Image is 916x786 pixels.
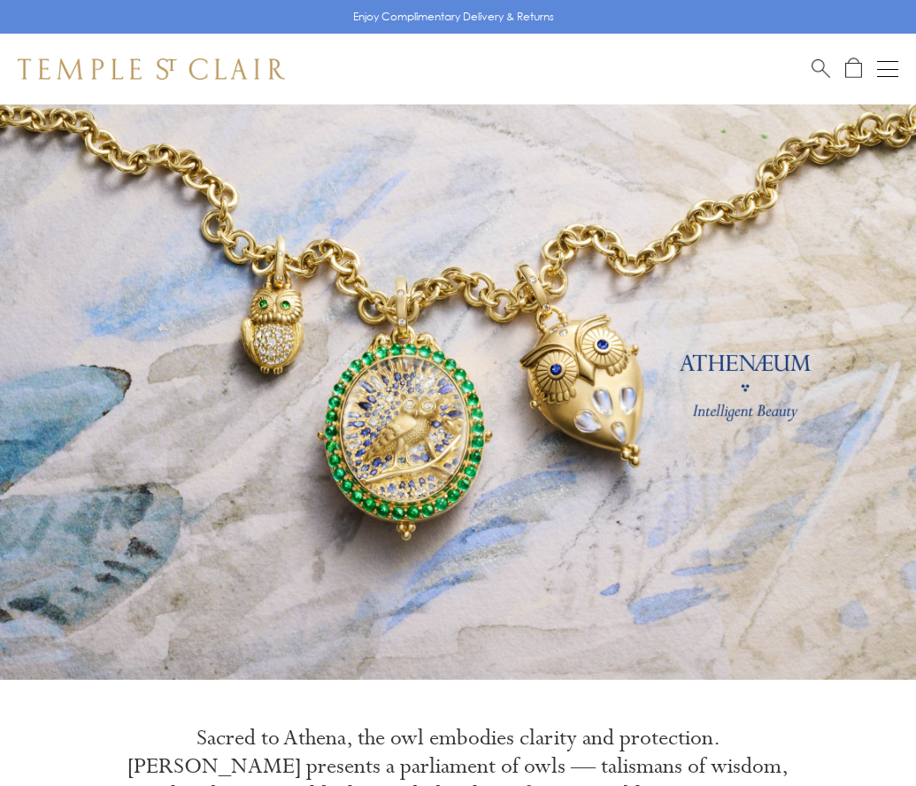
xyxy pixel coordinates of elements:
a: Search [812,58,830,80]
img: Temple St. Clair [18,58,285,80]
button: Open navigation [877,58,898,80]
p: Enjoy Complimentary Delivery & Returns [353,8,554,26]
a: Open Shopping Bag [845,58,862,80]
